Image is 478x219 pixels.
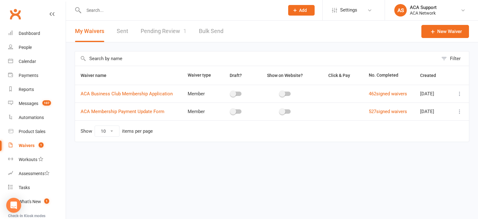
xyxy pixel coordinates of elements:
div: Calendar [19,59,36,64]
a: ACA Business Club Membership Application [81,91,173,97]
a: People [8,40,66,55]
button: Add [288,5,315,16]
div: Tasks [19,185,30,190]
div: ACA Support [410,5,437,10]
a: Sent [117,21,128,42]
a: Assessments [8,167,66,181]
div: AS [394,4,407,17]
button: Waiver name [81,72,113,79]
a: Bulk Send [199,21,223,42]
div: Dashboard [19,31,40,36]
div: Open Intercom Messenger [6,198,21,213]
a: Payments [8,69,66,83]
div: Show [81,126,153,137]
a: New Waiver [421,25,469,38]
a: Pending Review1 [141,21,186,42]
span: Show on Website? [267,73,303,78]
span: Draft? [230,73,242,78]
button: Created [420,72,443,79]
td: Member [182,85,218,102]
td: [DATE] [415,85,450,102]
span: 1 [39,142,44,148]
th: No. Completed [363,66,415,85]
button: Click & Pay [323,72,357,79]
a: Tasks [8,181,66,195]
div: Payments [19,73,38,78]
input: Search... [82,6,280,15]
span: Settings [340,3,357,17]
span: 1 [183,28,186,34]
div: What's New [19,199,41,204]
span: Created [420,73,443,78]
div: Messages [19,101,38,106]
span: Click & Pay [328,73,350,78]
div: Waivers [19,143,35,148]
a: 527signed waivers [369,109,407,114]
a: Automations [8,111,66,125]
th: Waiver type [182,66,218,85]
div: Filter [450,55,461,62]
div: Reports [19,87,34,92]
a: Clubworx [7,6,23,22]
span: 1 [44,198,49,204]
a: Product Sales [8,125,66,139]
td: Member [182,102,218,120]
a: What's New1 [8,195,66,209]
span: 107 [42,100,51,106]
a: Reports [8,83,66,97]
div: Product Sales [19,129,45,134]
button: My Waivers [75,21,104,42]
div: items per page [122,129,153,134]
span: Waiver name [81,73,113,78]
a: 462signed waivers [369,91,407,97]
a: Messages 107 [8,97,66,111]
a: ACA Membership Payment Update Form [81,109,164,114]
a: Dashboard [8,26,66,40]
div: Workouts [19,157,37,162]
button: Filter [438,51,469,66]
div: Automations [19,115,44,120]
td: [DATE] [415,102,450,120]
div: Assessments [19,171,49,176]
a: Waivers 1 [8,139,66,153]
span: Add [299,8,307,13]
input: Search by name [75,51,438,66]
div: People [19,45,32,50]
button: Draft? [224,72,249,79]
div: ACA Network [410,10,437,16]
a: Calendar [8,55,66,69]
button: Show on Website? [261,72,310,79]
a: Workouts [8,153,66,167]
